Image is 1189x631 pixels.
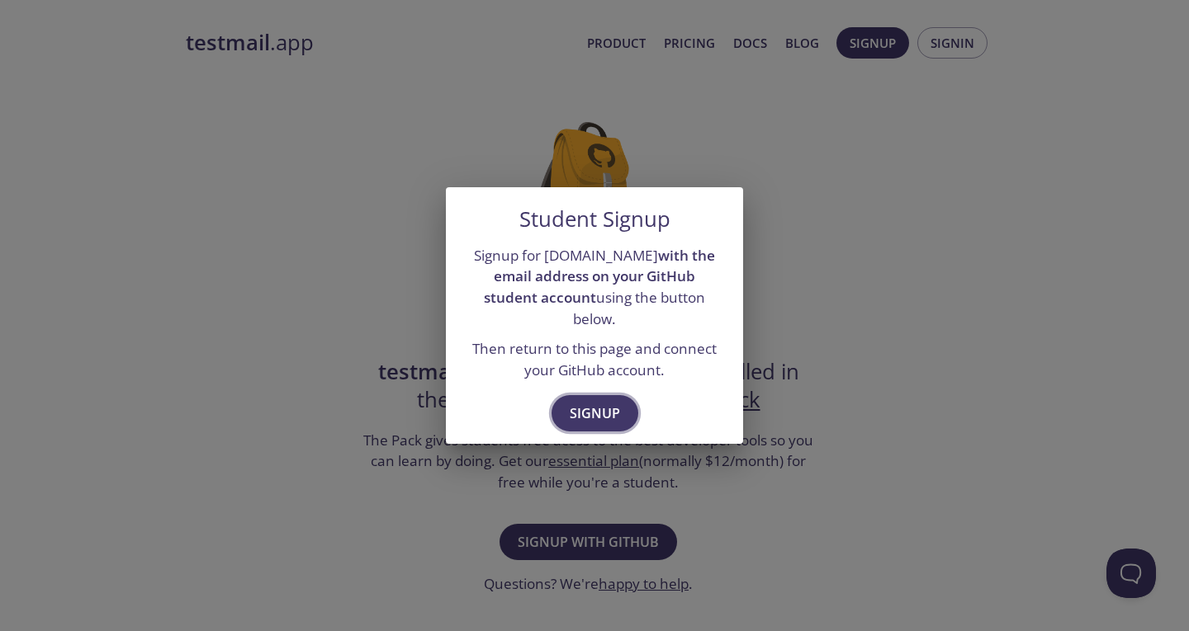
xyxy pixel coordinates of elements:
[570,402,620,425] span: Signup
[484,246,715,307] strong: with the email address on your GitHub student account
[552,395,638,431] button: Signup
[466,245,723,330] p: Signup for [DOMAIN_NAME] using the button below.
[466,338,723,380] p: Then return to this page and connect your GitHub account.
[519,207,670,232] h5: Student Signup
